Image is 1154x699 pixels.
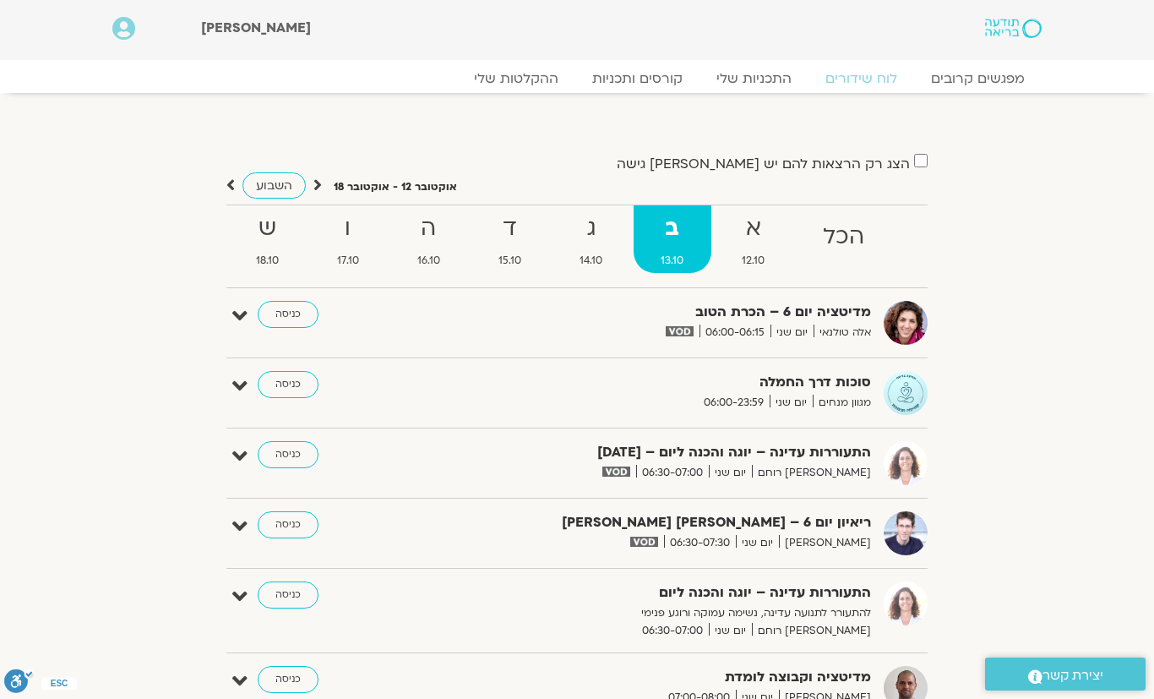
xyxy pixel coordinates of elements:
[553,205,630,273] a: ג14.10
[770,324,814,341] span: יום שני
[617,156,910,172] label: הצג רק הרצאות להם יש [PERSON_NAME] גישה
[334,178,457,196] p: אוקטובר 12 - אוקטובר 18
[914,70,1042,87] a: מפגשים קרובים
[634,210,711,248] strong: ב
[389,210,467,248] strong: ה
[770,394,813,412] span: יום שני
[699,324,770,341] span: 06:00-06:15
[634,205,711,273] a: ב13.10
[602,467,630,477] img: vodicon
[796,218,892,256] strong: הכל
[813,394,871,412] span: מגוון מנחים
[457,371,871,394] strong: סוכות דרך החמלה
[709,622,752,640] span: יום שני
[814,324,871,341] span: אלה טולנאי
[112,70,1042,87] nav: Menu
[553,252,630,270] span: 14.10
[201,19,311,37] span: [PERSON_NAME]
[471,210,548,248] strong: ד
[389,205,467,273] a: ה16.10
[258,301,318,328] a: כניסה
[389,252,467,270] span: 16.10
[796,205,892,273] a: הכל
[715,205,792,273] a: א12.10
[309,210,386,248] strong: ו
[779,534,871,552] span: [PERSON_NAME]
[258,511,318,538] a: כניסה
[575,70,699,87] a: קורסים ותכניות
[666,326,694,336] img: vodicon
[228,252,306,270] span: 18.10
[457,441,871,464] strong: התעוררות עדינה – יוגה והכנה ליום – [DATE]
[634,252,711,270] span: 13.10
[709,464,752,482] span: יום שני
[736,534,779,552] span: יום שני
[752,622,871,640] span: [PERSON_NAME] רוחם
[457,70,575,87] a: ההקלטות שלי
[1042,664,1103,687] span: יצירת קשר
[457,582,871,604] strong: התעוררות עדינה – יוגה והכנה ליום
[457,666,871,689] strong: מדיטציה וקבוצה לומדת
[258,441,318,468] a: כניסה
[553,210,630,248] strong: ג
[752,464,871,482] span: [PERSON_NAME] רוחם
[471,205,548,273] a: ד15.10
[457,604,871,622] p: להתעורר לתנועה עדינה, נשימה עמוקה ורוגע פנימי
[630,537,658,547] img: vodicon
[808,70,914,87] a: לוח שידורים
[698,394,770,412] span: 06:00-23:59
[715,210,792,248] strong: א
[985,658,1146,691] a: יצירת קשר
[457,301,871,324] strong: מדיטציה יום 6 – הכרת הטוב
[228,205,306,273] a: ש18.10
[636,622,709,640] span: 06:30-07:00
[258,582,318,609] a: כניסה
[457,511,871,534] strong: ריאיון יום 6 – [PERSON_NAME] [PERSON_NAME]
[258,371,318,398] a: כניסה
[309,252,386,270] span: 17.10
[258,666,318,693] a: כניסה
[228,210,306,248] strong: ש
[309,205,386,273] a: ו17.10
[256,177,292,194] span: השבוע
[715,252,792,270] span: 12.10
[242,172,306,199] a: השבוע
[664,534,736,552] span: 06:30-07:30
[636,464,709,482] span: 06:30-07:00
[471,252,548,270] span: 15.10
[699,70,808,87] a: התכניות שלי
